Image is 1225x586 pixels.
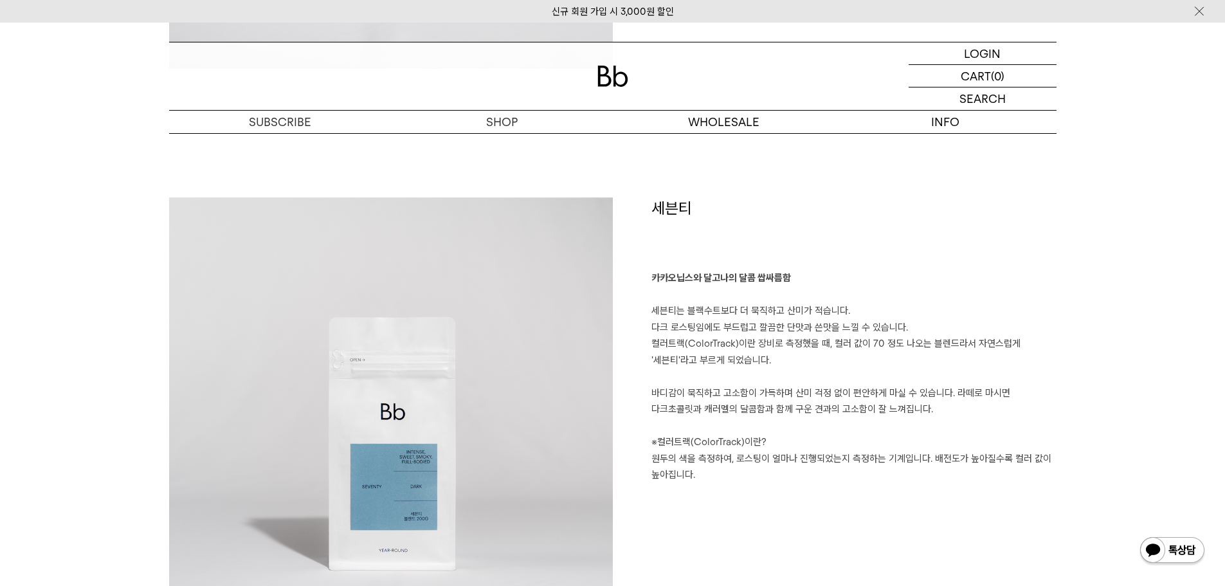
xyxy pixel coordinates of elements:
[991,65,1004,87] p: (0)
[597,66,628,87] img: 로고
[909,65,1057,87] a: CART (0)
[169,111,391,133] a: SUBSCRIBE
[835,111,1057,133] p: INFO
[613,111,835,133] p: WHOLESALE
[964,42,1001,64] p: LOGIN
[651,272,791,284] b: 카카오닙스와 달고나의 달콤 쌉싸름함
[961,65,991,87] p: CART
[391,111,613,133] a: SHOP
[959,87,1006,110] p: SEARCH
[1139,536,1206,567] img: 카카오톡 채널 1:1 채팅 버튼
[552,6,674,17] a: 신규 회원 가입 시 3,000원 할인
[909,42,1057,65] a: LOGIN
[651,270,1057,484] p: 세븐티는 블랙수트보다 더 묵직하고 산미가 적습니다. 다크 로스팅임에도 부드럽고 깔끔한 단맛과 쓴맛을 느낄 수 있습니다. 컬러트랙(ColorTrack)이란 장비로 측정했을 때,...
[651,197,1057,271] h1: 세븐티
